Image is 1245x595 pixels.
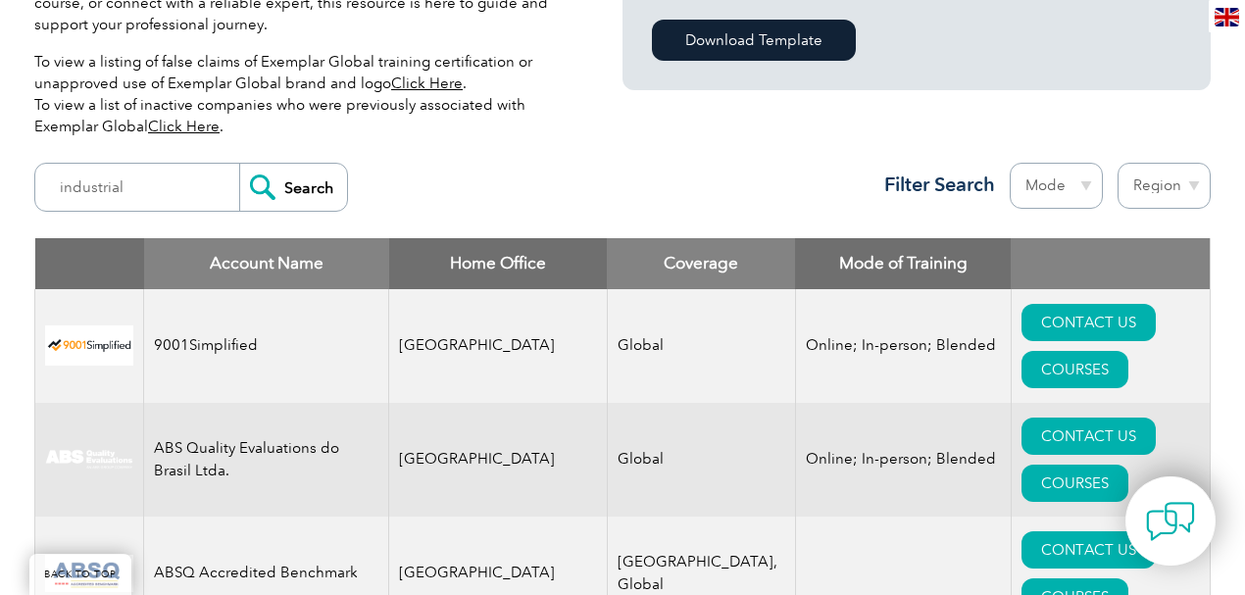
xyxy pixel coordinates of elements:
th: Mode of Training: activate to sort column ascending [795,238,1011,289]
h3: Filter Search [872,173,995,197]
th: Home Office: activate to sort column ascending [389,238,608,289]
td: [GEOGRAPHIC_DATA] [389,289,608,403]
input: Search [239,164,347,211]
a: Click Here [391,74,463,92]
td: ABS Quality Evaluations do Brasil Ltda. [144,403,389,517]
a: Download Template [652,20,856,61]
img: contact-chat.png [1146,497,1195,546]
img: c92924ac-d9bc-ea11-a814-000d3a79823d-logo.jpg [45,449,133,471]
a: CONTACT US [1021,304,1156,341]
th: Coverage: activate to sort column ascending [607,238,795,289]
a: COURSES [1021,351,1128,388]
a: BACK TO TOP [29,554,131,595]
td: Global [607,403,795,517]
td: Online; In-person; Blended [795,289,1011,403]
p: To view a listing of false claims of Exemplar Global training certification or unapproved use of ... [34,51,564,137]
td: 9001Simplified [144,289,389,403]
th: : activate to sort column ascending [1011,238,1210,289]
td: Global [607,289,795,403]
a: COURSES [1021,465,1128,502]
a: CONTACT US [1021,418,1156,455]
img: en [1215,8,1239,26]
td: Online; In-person; Blended [795,403,1011,517]
th: Account Name: activate to sort column descending [144,238,389,289]
a: CONTACT US [1021,531,1156,569]
a: Click Here [148,118,220,135]
td: [GEOGRAPHIC_DATA] [389,403,608,517]
img: 37c9c059-616f-eb11-a812-002248153038-logo.png [45,325,133,366]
